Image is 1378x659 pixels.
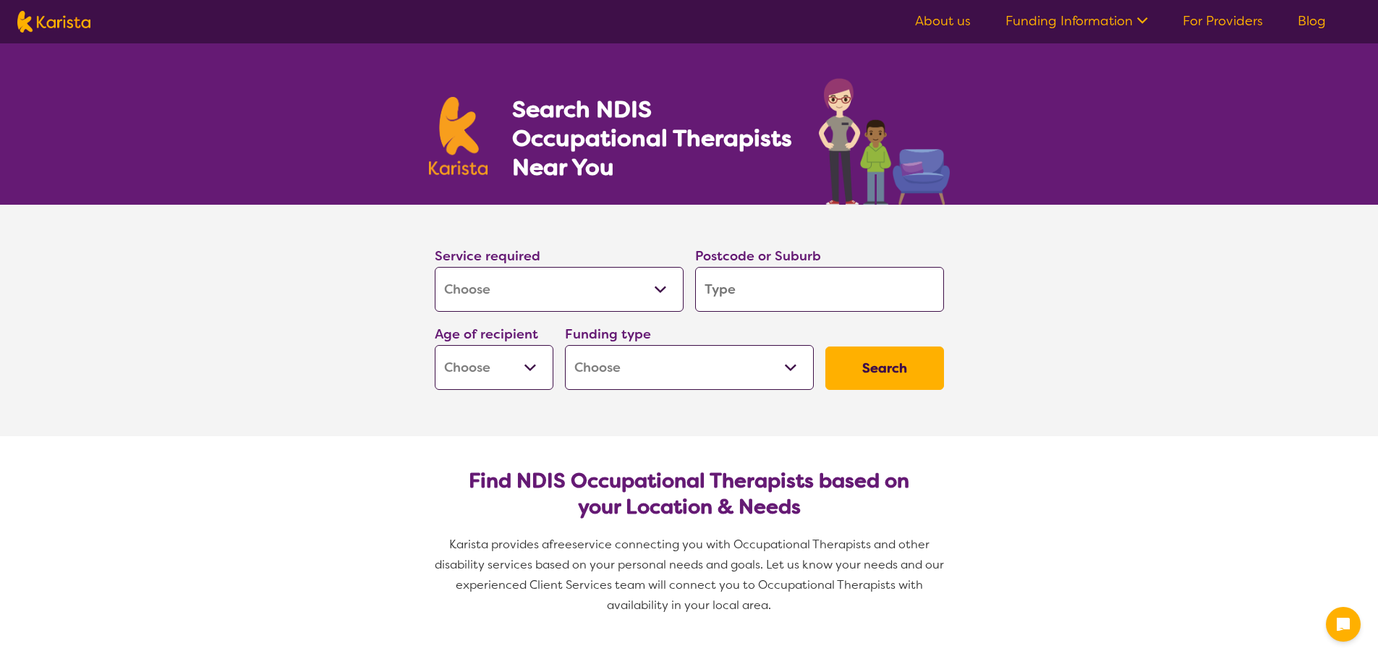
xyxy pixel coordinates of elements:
[435,537,947,613] span: service connecting you with Occupational Therapists and other disability services based on your p...
[446,468,932,520] h2: Find NDIS Occupational Therapists based on your Location & Needs
[435,247,540,265] label: Service required
[435,326,538,343] label: Age of recipient
[1298,12,1326,30] a: Blog
[17,11,90,33] img: Karista logo
[695,267,944,312] input: Type
[915,12,971,30] a: About us
[1005,12,1148,30] a: Funding Information
[1183,12,1263,30] a: For Providers
[825,346,944,390] button: Search
[565,326,651,343] label: Funding type
[512,95,794,182] h1: Search NDIS Occupational Therapists Near You
[429,97,488,175] img: Karista logo
[549,537,572,552] span: free
[449,537,549,552] span: Karista provides a
[819,78,950,205] img: occupational-therapy
[695,247,821,265] label: Postcode or Suburb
